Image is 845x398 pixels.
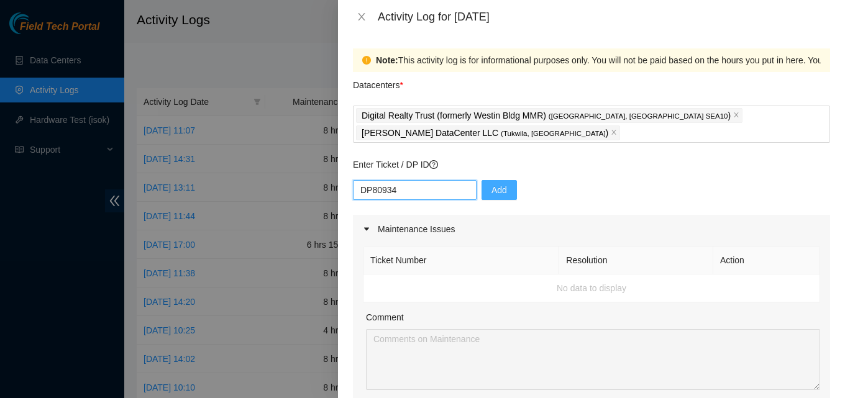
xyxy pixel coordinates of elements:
[353,215,830,243] div: Maintenance Issues
[362,126,608,140] p: [PERSON_NAME] DataCenter LLC )
[366,310,404,324] label: Comment
[362,56,371,65] span: exclamation-circle
[482,180,517,200] button: Add
[357,12,367,22] span: close
[429,160,438,169] span: question-circle
[353,72,403,92] p: Datacenters
[362,109,731,123] p: Digital Realty Trust (formerly Westin Bldg MMR) )
[733,112,739,119] span: close
[559,246,713,274] th: Resolution
[549,112,728,120] span: ( [GEOGRAPHIC_DATA], [GEOGRAPHIC_DATA] SEA10
[611,129,617,137] span: close
[366,329,820,390] textarea: Comment
[491,183,507,197] span: Add
[353,11,370,23] button: Close
[363,274,820,302] td: No data to display
[363,225,370,233] span: caret-right
[501,130,606,137] span: ( Tukwila, [GEOGRAPHIC_DATA]
[353,158,830,171] p: Enter Ticket / DP ID
[363,246,559,274] th: Ticket Number
[376,53,398,67] strong: Note:
[713,246,820,274] th: Action
[378,10,830,24] div: Activity Log for [DATE]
